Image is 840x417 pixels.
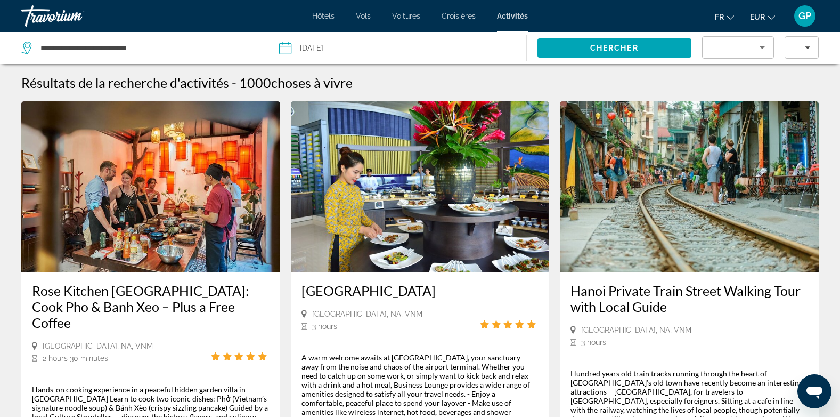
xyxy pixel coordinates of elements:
[312,310,422,318] span: [GEOGRAPHIC_DATA], NA, VNM
[43,354,108,363] span: 2 hours 30 minutes
[301,283,539,299] a: [GEOGRAPHIC_DATA]
[43,342,153,350] span: [GEOGRAPHIC_DATA], NA, VNM
[785,36,819,59] button: Filters
[537,38,692,58] button: Search
[715,13,724,21] span: fr
[750,9,775,25] button: Change currency
[291,101,550,272] img: Noi Bai International Airport Business Lounge
[791,5,819,27] button: User Menu
[232,75,236,91] span: -
[21,101,280,272] img: Rose Kitchen Hanoi: Cook Pho & Banh Xeo – Plus a Free Coffee
[239,75,353,91] h2: 1000
[797,374,831,408] iframe: Bouton de lancement de la fenêtre de messagerie
[21,75,229,91] h1: Résultats de la recherche d'activités
[442,12,476,20] a: Croisières
[392,12,420,20] a: Voitures
[271,75,353,91] span: choses à vivre
[39,40,252,56] input: Search destination
[279,32,526,64] button: [DATE]Date: Apr 16, 2026
[581,326,691,334] span: [GEOGRAPHIC_DATA], NA, VNM
[312,322,337,331] span: 3 hours
[312,12,335,20] a: Hôtels
[32,283,270,331] a: Rose Kitchen [GEOGRAPHIC_DATA]: Cook Pho & Banh Xeo – Plus a Free Coffee
[570,283,808,315] a: Hanoi Private Train Street Walking Tour with Local Guide
[715,9,734,25] button: Change language
[798,11,811,21] span: GP
[356,12,371,20] a: Vols
[497,12,528,20] a: Activités
[581,338,606,347] span: 3 hours
[750,13,765,21] span: EUR
[590,44,639,52] span: Chercher
[21,2,128,30] a: Travorium
[560,101,819,272] img: Hanoi Private Train Street Walking Tour with Local Guide
[711,41,765,54] mat-select: Sort by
